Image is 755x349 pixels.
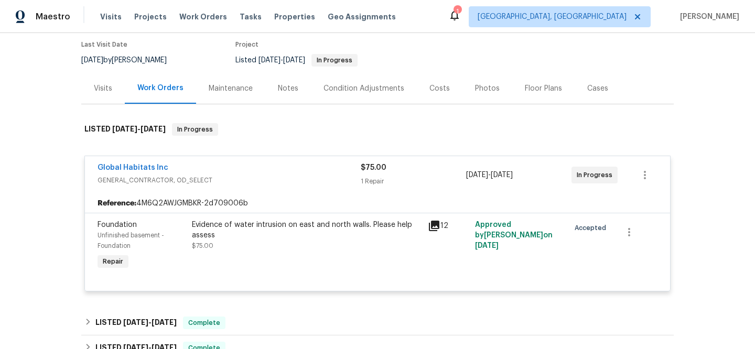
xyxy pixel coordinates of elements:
[454,6,461,17] div: 1
[141,125,166,133] span: [DATE]
[81,54,179,67] div: by [PERSON_NAME]
[258,57,305,64] span: -
[258,57,281,64] span: [DATE]
[475,242,499,249] span: [DATE]
[112,125,137,133] span: [DATE]
[478,12,627,22] span: [GEOGRAPHIC_DATA], [GEOGRAPHIC_DATA]
[235,41,258,48] span: Project
[123,319,148,326] span: [DATE]
[274,12,315,22] span: Properties
[98,232,164,249] span: Unfinished basement - Foundation
[81,41,127,48] span: Last Visit Date
[84,123,166,136] h6: LISTED
[179,12,227,22] span: Work Orders
[98,198,136,209] b: Reference:
[81,113,674,146] div: LISTED [DATE]-[DATE]In Progress
[95,317,177,329] h6: LISTED
[676,12,739,22] span: [PERSON_NAME]
[429,83,450,94] div: Costs
[98,221,137,228] span: Foundation
[152,319,177,326] span: [DATE]
[328,12,396,22] span: Geo Assignments
[81,310,674,335] div: LISTED [DATE]-[DATE]Complete
[428,220,469,232] div: 12
[112,125,166,133] span: -
[587,83,608,94] div: Cases
[323,83,404,94] div: Condition Adjustments
[184,318,224,328] span: Complete
[36,12,70,22] span: Maestro
[278,83,298,94] div: Notes
[94,83,112,94] div: Visits
[137,83,184,93] div: Work Orders
[475,221,553,249] span: Approved by [PERSON_NAME] on
[466,170,513,180] span: -
[525,83,562,94] div: Floor Plans
[81,57,103,64] span: [DATE]
[209,83,253,94] div: Maintenance
[283,57,305,64] span: [DATE]
[361,164,386,171] span: $75.00
[361,176,466,187] div: 1 Repair
[192,243,213,249] span: $75.00
[475,83,500,94] div: Photos
[491,171,513,179] span: [DATE]
[99,256,127,267] span: Repair
[173,124,217,135] span: In Progress
[235,57,358,64] span: Listed
[575,223,610,233] span: Accepted
[312,57,357,63] span: In Progress
[134,12,167,22] span: Projects
[98,164,168,171] a: Global Habitats Inc
[98,175,361,186] span: GENERAL_CONTRACTOR, OD_SELECT
[240,13,262,20] span: Tasks
[466,171,488,179] span: [DATE]
[100,12,122,22] span: Visits
[192,220,422,241] div: Evidence of water intrusion on east and north walls. Please help assess
[85,194,670,213] div: 4M6Q2AWJGMBKR-2d709006b
[123,319,177,326] span: -
[577,170,617,180] span: In Progress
